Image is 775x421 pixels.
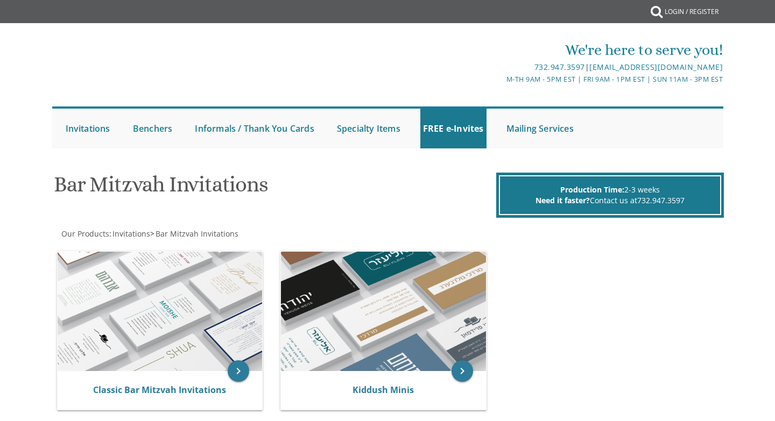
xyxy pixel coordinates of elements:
h1: Bar Mitzvah Invitations [54,173,493,204]
a: Bar Mitzvah Invitations [154,229,238,239]
a: Invitations [111,229,150,239]
div: We're here to serve you! [276,39,723,61]
span: Bar Mitzvah Invitations [156,229,238,239]
div: 2-3 weeks Contact us at [499,175,721,215]
span: Need it faster? [536,195,590,205]
div: M-Th 9am - 5pm EST | Fri 9am - 1pm EST | Sun 11am - 3pm EST [276,74,723,85]
a: 732.947.3597 [534,62,585,72]
span: > [150,229,238,239]
a: keyboard_arrow_right [228,360,249,382]
a: Informals / Thank You Cards [192,109,316,148]
img: Kiddush Minis [281,252,486,371]
a: FREE e-Invites [420,109,487,148]
a: Mailing Services [504,109,576,148]
div: | [276,61,723,74]
a: 732.947.3597 [637,195,685,205]
a: [EMAIL_ADDRESS][DOMAIN_NAME] [589,62,723,72]
a: Our Products [60,229,109,239]
a: Kiddush Minis [353,384,414,396]
img: Classic Bar Mitzvah Invitations [58,252,263,371]
a: Invitations [63,109,113,148]
span: Invitations [112,229,150,239]
div: : [52,229,388,239]
a: Specialty Items [334,109,403,148]
span: Production Time: [560,184,624,195]
a: Benchers [130,109,175,148]
a: keyboard_arrow_right [452,360,473,382]
a: Classic Bar Mitzvah Invitations [93,384,226,396]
